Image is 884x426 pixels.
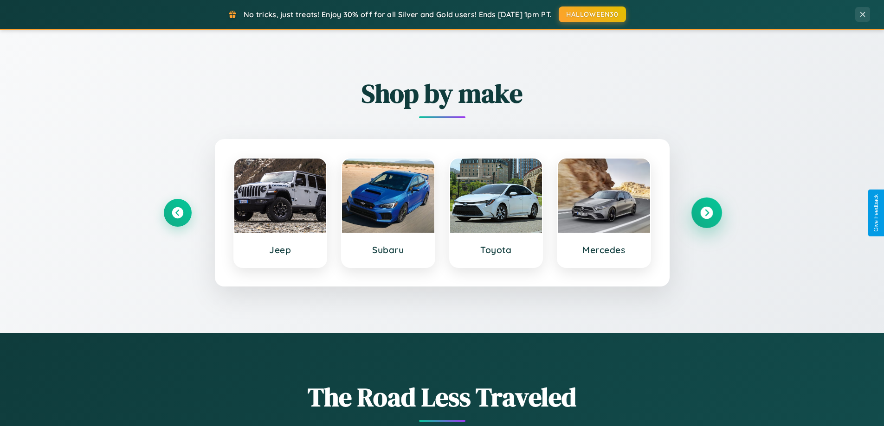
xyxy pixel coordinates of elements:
h2: Shop by make [164,76,721,111]
span: No tricks, just treats! Enjoy 30% off for all Silver and Gold users! Ends [DATE] 1pm PT. [244,10,552,19]
div: Give Feedback [873,194,879,232]
h3: Mercedes [567,244,641,255]
button: HALLOWEEN30 [559,6,626,22]
h3: Subaru [351,244,425,255]
h3: Jeep [244,244,317,255]
h3: Toyota [459,244,533,255]
h1: The Road Less Traveled [164,379,721,415]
